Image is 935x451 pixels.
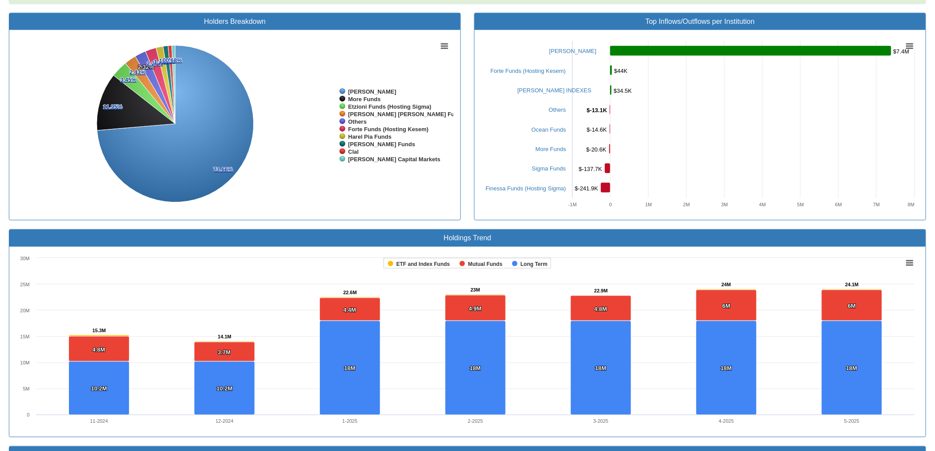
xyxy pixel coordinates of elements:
tspan: 4.8M [594,306,607,312]
text: 4-2025 [719,419,734,424]
a: [PERSON_NAME] INDEXES [517,87,592,94]
tspan: 18M [846,365,857,372]
tspan: [PERSON_NAME] [348,88,396,95]
tspan: $34.5K [614,87,632,94]
tspan: 1.46% [154,58,170,65]
text: 3-2025 [593,419,608,424]
tspan: 18M [721,365,732,372]
a: Forte Funds (Hosting Kesem) [490,68,566,74]
text: 6M [835,202,842,207]
tspan: More Funds [348,96,381,102]
tspan: Long Term [521,261,547,267]
tspan: 11.95% [103,103,123,110]
tspan: 2.27% [147,60,163,67]
tspan: $-14.6K [587,126,607,133]
tspan: 22.9M [594,288,608,293]
tspan: [PERSON_NAME] [PERSON_NAME] Funds (Hosting … [348,111,497,117]
text: 0 [609,202,612,207]
text: 25M [20,282,30,287]
tspan: $-13.1K [587,107,608,114]
tspan: 15.3M [92,328,106,333]
text: 15M [20,334,30,339]
tspan: 24M [722,282,731,287]
tspan: 10.2M [91,386,107,392]
tspan: 4.4M [343,307,356,313]
text: 5-2025 [844,419,859,424]
tspan: Mutual Funds [468,261,502,267]
text: 3M [721,202,728,207]
a: [PERSON_NAME] [549,48,597,54]
h3: Holders Breakdown [16,18,454,26]
tspan: Forte Funds (Hosting Kesem) [348,126,429,133]
text: 4M [759,202,766,207]
text: 30M [20,256,30,261]
tspan: $-241.9K [575,185,598,192]
a: Sigma Funds [532,165,566,172]
tspan: 3.7M [218,349,231,356]
tspan: Others [348,118,367,125]
tspan: 3.45% [120,76,137,83]
text: 12-2024 [216,419,233,424]
tspan: 18M [344,365,355,372]
tspan: 4.9M [469,305,482,312]
tspan: 73.66% [213,166,233,173]
text: 11-2024 [90,419,108,424]
tspan: 6M [722,303,730,309]
tspan: $7.4M [893,48,909,55]
h3: Holdings Trend [16,234,919,242]
tspan: 22.6M [343,290,357,295]
text: 7M [873,202,880,207]
text: 20M [20,308,30,313]
tspan: Clal [348,148,359,155]
text: 10M [20,360,30,366]
tspan: 18M [595,365,606,372]
tspan: 2.32% [138,64,154,70]
tspan: $-137.7K [579,166,602,172]
tspan: $44K [614,68,628,74]
tspan: 10.2M [217,386,232,392]
a: More Funds [536,146,566,152]
text: 0 [27,413,30,418]
tspan: 23M [471,287,480,292]
tspan: 0.75% [163,57,179,64]
tspan: [PERSON_NAME] Funds [348,141,415,148]
tspan: Etzioni Funds (Hosting Sigma) [348,103,432,110]
text: 5M [23,387,30,392]
tspan: [PERSON_NAME] Capital Markets [348,156,441,163]
text: 2M [683,202,690,207]
text: 1-2025 [342,419,357,424]
a: Finessa Funds (Hosting Sigma) [486,185,566,192]
tspan: 14.1M [218,334,232,339]
tspan: Harel Pia Funds [348,133,391,140]
tspan: 6M [848,303,856,309]
tspan: 0.68% [166,57,182,64]
tspan: 18M [470,365,481,372]
tspan: 24.1M [845,282,859,287]
tspan: $-20.6K [586,146,607,153]
h3: Top Inflows/Outflows per Institution [481,18,919,26]
a: Ocean Funds [532,126,566,133]
a: Others [549,106,566,113]
text: -1M [569,202,577,207]
text: 8M [908,202,915,207]
text: 1M [645,202,652,207]
tspan: 4.8M [92,346,105,353]
text: 5M [797,202,804,207]
tspan: 2.43% [129,69,146,76]
tspan: 1.03% [159,57,175,64]
text: 2-2025 [468,419,483,424]
tspan: ETF and Index Funds [396,261,450,267]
